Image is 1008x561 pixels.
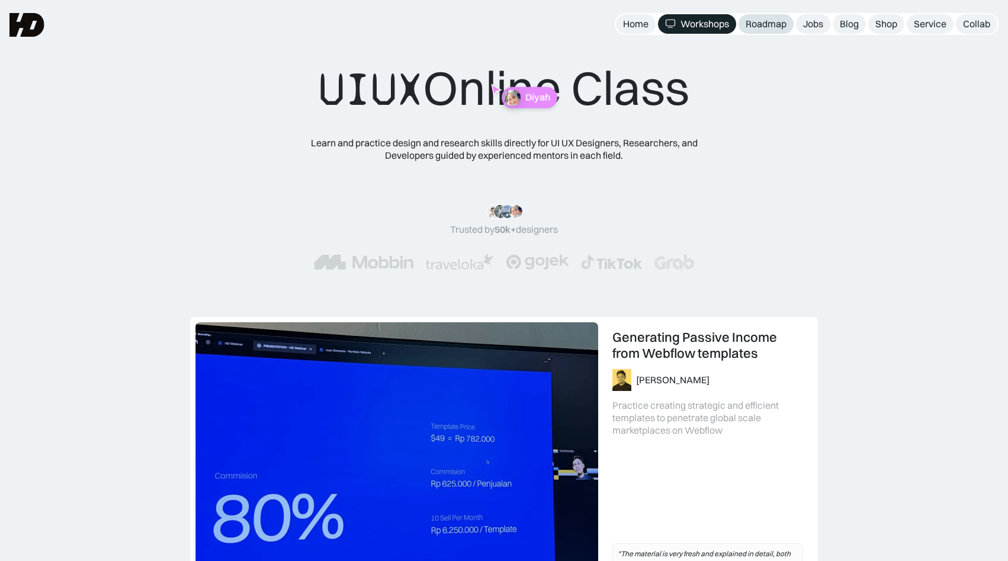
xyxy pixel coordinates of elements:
font: UIUX [319,61,423,118]
font: Learn and practice design and research skills directly for UI UX Designers, Researchers, and Deve... [311,137,698,161]
font: Online Class [423,59,689,117]
a: Shop [868,14,904,34]
a: Service [907,14,954,34]
font: Roadmap [746,18,787,30]
font: Diyah [525,91,550,103]
a: Workshops [658,14,736,34]
font: Jobs [803,18,823,30]
a: Home [616,14,656,34]
font: Shop [875,18,897,30]
font: Collab [963,18,990,30]
a: Blog [833,14,866,34]
font: 50k+ [495,223,516,235]
a: Jobs [796,14,830,34]
font: designers [516,223,558,235]
font: Trusted by [450,223,495,235]
a: Roadmap [739,14,794,34]
font: Workshops [680,18,729,30]
font: Service [914,18,946,30]
font: Blog [840,18,859,30]
font: Home [623,18,649,30]
a: Collab [956,14,997,34]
